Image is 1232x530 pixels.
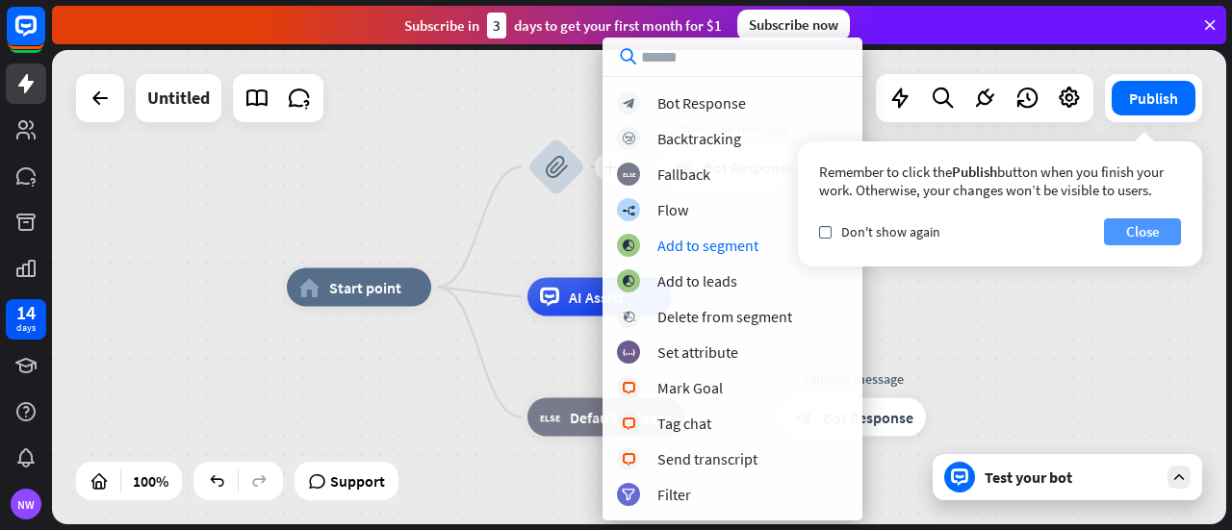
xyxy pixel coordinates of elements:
[299,278,320,297] i: home_2
[1104,218,1181,245] button: Close
[6,299,46,340] a: 14 days
[657,378,723,397] div: Mark Goal
[404,13,722,38] div: Subscribe in days to get your first month for $1
[622,417,636,430] i: block_livechat
[657,307,792,326] div: Delete from segment
[657,164,710,184] div: Fallback
[622,382,636,394] i: block_livechat
[823,408,913,427] span: Bot Response
[622,240,635,252] i: block_add_to_segment
[952,163,997,181] span: Publish
[622,453,636,466] i: block_livechat
[657,342,738,362] div: Set attribute
[657,200,688,219] div: Flow
[623,133,635,145] i: block_backtracking
[622,489,635,501] i: filter
[657,449,757,468] div: Send transcript
[623,311,635,323] i: block_delete_from_segment
[657,414,711,433] div: Tag chat
[819,163,1181,199] div: Remember to click the button when you finish your work. Otherwise, your changes won’t be visible ...
[657,129,741,148] div: Backtracking
[622,204,635,216] i: builder_tree
[1112,81,1195,115] button: Publish
[657,93,746,113] div: Bot Response
[540,408,560,427] i: block_fallback
[570,408,672,427] span: Default fallback
[623,168,635,181] i: block_fallback
[623,346,635,359] i: block_set_attribute
[11,489,41,519] div: NW
[330,466,385,496] span: Support
[657,485,691,504] div: Filter
[841,223,940,240] span: Don't show again
[16,304,36,321] div: 14
[737,10,850,40] div: Subscribe now
[657,236,758,255] div: Add to segment
[569,288,624,307] span: AI Assist
[329,278,401,297] span: Start point
[545,156,568,179] i: block_attachment
[16,321,36,335] div: days
[487,13,506,38] div: 3
[985,467,1158,487] div: Test your bot
[622,275,635,288] i: block_add_to_segment
[127,466,174,496] div: 100%
[147,74,210,122] div: Untitled
[623,97,635,110] i: block_bot_response
[657,271,737,290] div: Add to leads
